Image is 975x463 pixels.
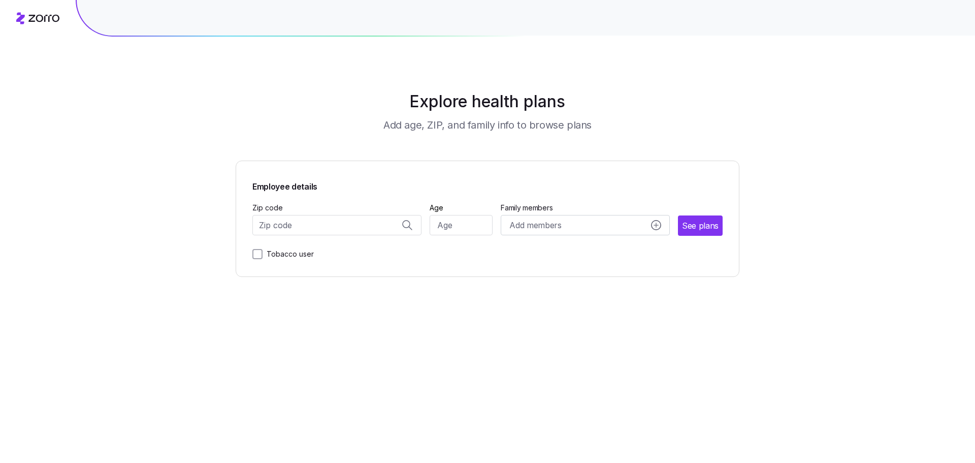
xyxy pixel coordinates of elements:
[252,177,317,193] span: Employee details
[501,203,670,213] span: Family members
[263,248,314,260] label: Tobacco user
[651,220,661,230] svg: add icon
[261,89,714,114] h1: Explore health plans
[252,202,283,213] label: Zip code
[509,219,561,232] span: Add members
[678,215,723,236] button: See plans
[682,220,719,232] span: See plans
[501,215,670,235] button: Add membersadd icon
[252,215,421,235] input: Zip code
[430,202,443,213] label: Age
[383,118,592,132] h3: Add age, ZIP, and family info to browse plans
[430,215,493,235] input: Age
